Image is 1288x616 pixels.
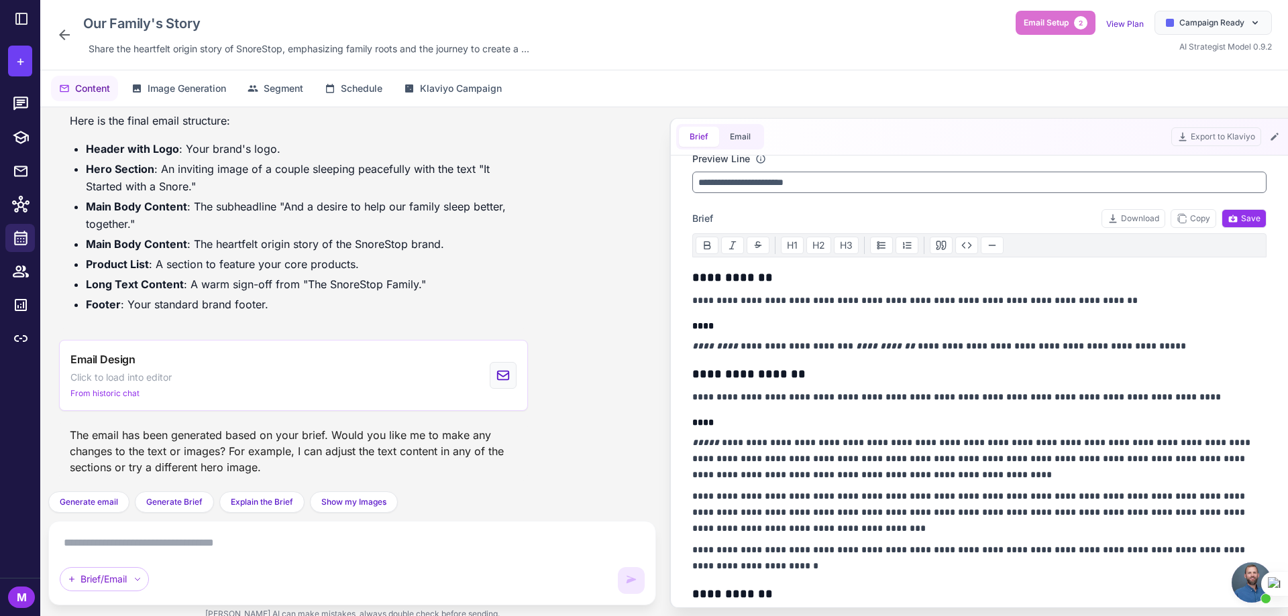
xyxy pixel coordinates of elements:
span: Generate email [60,496,118,508]
li: : A section to feature your core products. [86,255,517,273]
button: Edit Email [1267,129,1283,145]
button: Segment [239,76,311,101]
button: Show my Images [310,491,398,513]
li: : Your brand's logo. [86,140,517,158]
a: View Plan [1106,19,1144,29]
button: Download [1102,209,1165,228]
button: Email Setup2 [1016,11,1095,35]
button: Email [719,127,761,147]
div: Brief/Email [60,567,149,591]
div: Click to edit description [83,39,535,59]
strong: Footer [86,298,121,311]
li: : An inviting image of a couple sleeping peacefully with the text "It Started with a Snore." [86,160,517,195]
span: Email Design [70,351,136,367]
span: Klaviyo Campaign [420,81,502,96]
span: Email Setup [1024,17,1069,29]
button: Image Generation [123,76,234,101]
span: Share the heartfelt origin story of SnoreStop, emphasizing family roots and the journey to create... [89,42,529,56]
p: Here is the final email structure: [70,112,517,129]
div: M [8,587,35,608]
span: Click to load into editor [70,370,172,385]
span: Explain the Brief [231,496,293,508]
strong: Hero Section [86,162,154,176]
button: Copy [1171,209,1216,228]
button: H3 [834,237,859,254]
span: Copy [1177,212,1210,225]
button: Brief [679,127,719,147]
span: Brief [692,211,713,226]
button: Generate email [48,491,129,513]
span: From historic chat [70,387,140,399]
button: Content [51,76,118,101]
button: Schedule [317,76,390,101]
button: H1 [781,237,804,254]
div: The email has been generated based on your brief. Would you like me to make any changes to the te... [59,422,528,481]
button: + [8,46,32,76]
span: Show my Images [321,496,386,508]
span: Image Generation [148,81,226,96]
span: Generate Brief [146,496,203,508]
strong: Header with Logo [86,142,179,156]
div: Click to edit campaign name [78,11,535,36]
li: : Your standard brand footer. [86,296,517,313]
li: : A warm sign-off from "The SnoreStop Family." [86,275,517,293]
strong: Main Body Content [86,200,187,213]
strong: Long Text Content [86,278,184,291]
a: Open chat [1232,562,1272,603]
button: Save [1222,209,1267,228]
li: : The heartfelt origin story of the SnoreStop brand. [86,235,517,253]
span: Segment [264,81,303,96]
button: Export to Klaviyo [1171,127,1261,146]
span: Save [1228,212,1260,225]
button: Explain the Brief [219,491,305,513]
span: AI Strategist Model 0.9.2 [1179,42,1272,52]
button: Klaviyo Campaign [396,76,510,101]
li: : The subheadline "And a desire to help our family sleep better, together." [86,198,517,233]
strong: Main Body Content [86,237,187,251]
span: Schedule [341,81,382,96]
strong: Product List [86,257,149,271]
button: H2 [806,237,831,254]
span: Content [75,81,110,96]
span: Campaign Ready [1179,17,1244,29]
label: Preview Line [692,151,750,166]
span: 2 [1074,16,1087,29]
span: + [16,51,25,71]
button: Generate Brief [135,491,214,513]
